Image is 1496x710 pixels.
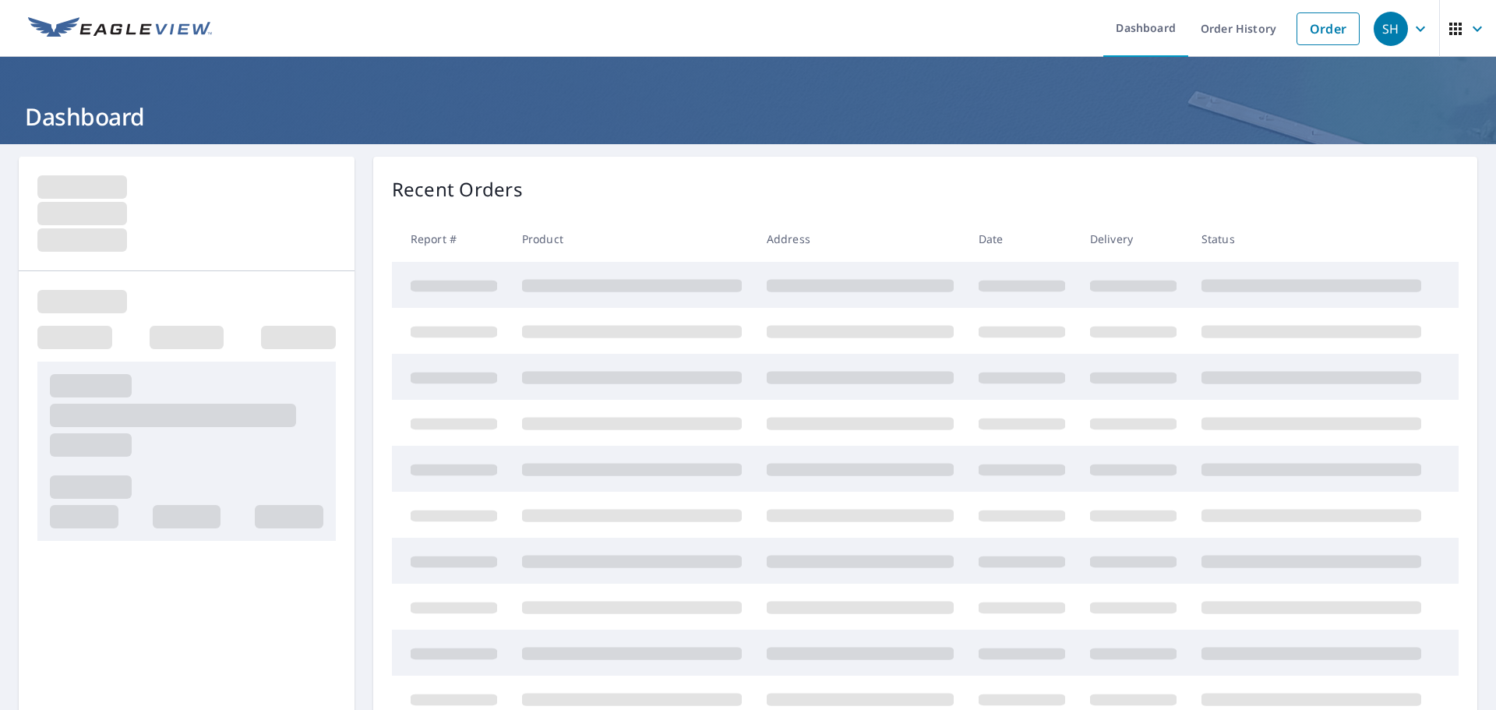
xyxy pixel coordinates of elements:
[392,175,523,203] p: Recent Orders
[1078,216,1189,262] th: Delivery
[510,216,754,262] th: Product
[966,216,1078,262] th: Date
[1297,12,1360,45] a: Order
[28,17,212,41] img: EV Logo
[392,216,510,262] th: Report #
[754,216,966,262] th: Address
[1374,12,1408,46] div: SH
[19,101,1477,132] h1: Dashboard
[1189,216,1434,262] th: Status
